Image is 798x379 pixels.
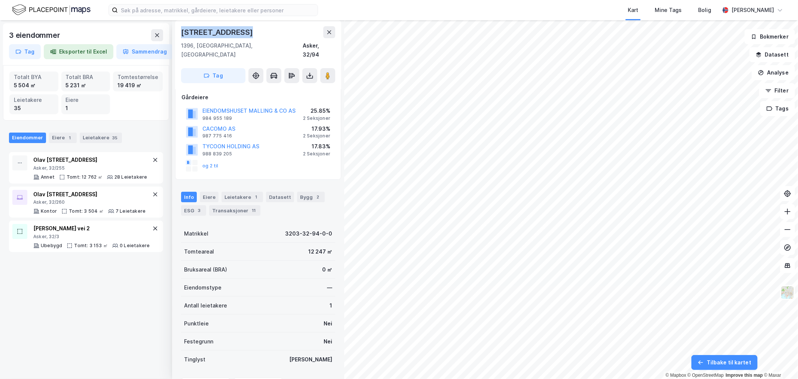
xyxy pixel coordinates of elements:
[184,319,209,328] div: Punktleie
[33,224,150,233] div: [PERSON_NAME] vei 2
[14,96,54,104] div: Leietakere
[303,115,330,121] div: 2 Seksjoner
[314,193,322,201] div: 2
[285,229,332,238] div: 3203-32-94-0-0
[41,243,62,249] div: Ubebygd
[202,115,232,121] div: 984 955 189
[41,174,55,180] div: Annet
[297,192,325,202] div: Bygg
[181,26,254,38] div: [STREET_ADDRESS]
[33,165,147,171] div: Asker, 32/255
[14,81,54,90] div: 5 504 ㎡
[116,44,173,59] button: Sammendrag
[181,93,335,102] div: Gårdeiere
[67,174,103,180] div: Tomt: 12 762 ㎡
[303,142,330,151] div: 17.83%
[253,193,260,201] div: 1
[250,207,257,214] div: 11
[9,44,41,59] button: Tag
[202,151,232,157] div: 988 839 205
[691,355,758,370] button: Tilbake til kartet
[80,133,122,143] div: Leietakere
[44,44,113,59] button: Eksporter til Excel
[202,133,232,139] div: 987 775 416
[655,6,682,15] div: Mine Tags
[324,337,332,346] div: Nei
[66,96,106,104] div: Eiere
[74,243,108,249] div: Tomt: 3 153 ㎡
[688,373,724,378] a: OpenStreetMap
[209,205,260,216] div: Transaksjoner
[184,265,227,274] div: Bruksareal (BRA)
[184,229,208,238] div: Matrikkel
[33,199,146,205] div: Asker, 32/260
[12,3,91,16] img: logo.f888ab2527a4732fd821a326f86c7f29.svg
[184,301,227,310] div: Antall leietakere
[184,247,214,256] div: Tomteareal
[303,124,330,133] div: 17.93%
[761,343,798,379] div: Kontrollprogram for chat
[731,6,774,15] div: [PERSON_NAME]
[666,373,686,378] a: Mapbox
[181,41,303,59] div: 1396, [GEOGRAPHIC_DATA], [GEOGRAPHIC_DATA]
[303,133,330,139] div: 2 Seksjoner
[752,65,795,80] button: Analyse
[726,373,763,378] a: Improve this map
[322,265,332,274] div: 0 ㎡
[266,192,294,202] div: Datasett
[181,68,245,83] button: Tag
[698,6,711,15] div: Bolig
[761,343,798,379] iframe: Chat Widget
[303,151,330,157] div: 2 Seksjoner
[303,106,330,115] div: 25.85%
[196,207,203,214] div: 3
[69,208,104,214] div: Tomt: 3 504 ㎡
[66,134,74,142] div: 1
[33,234,150,240] div: Asker, 32/3
[780,285,795,300] img: Z
[33,155,147,164] div: Olav [STREET_ADDRESS]
[308,247,332,256] div: 12 247 ㎡
[14,104,54,112] div: 35
[759,83,795,98] button: Filter
[66,73,106,81] div: Totalt BRA
[749,47,795,62] button: Datasett
[9,133,46,143] div: Eiendommer
[9,29,62,41] div: 3 eiendommer
[66,104,106,112] div: 1
[66,81,106,90] div: 5 231 ㎡
[114,174,147,180] div: 28 Leietakere
[181,192,197,202] div: Info
[14,73,54,81] div: Totalt BYA
[117,73,158,81] div: Tomtestørrelse
[745,29,795,44] button: Bokmerker
[628,6,638,15] div: Kart
[49,133,77,143] div: Eiere
[120,243,150,249] div: 0 Leietakere
[111,134,119,142] div: 35
[760,101,795,116] button: Tags
[303,41,335,59] div: Asker, 32/94
[184,337,213,346] div: Festegrunn
[324,319,332,328] div: Nei
[116,208,146,214] div: 7 Leietakere
[184,355,205,364] div: Tinglyst
[41,208,57,214] div: Kontor
[118,4,318,16] input: Søk på adresse, matrikkel, gårdeiere, leietakere eller personer
[33,190,146,199] div: Olav [STREET_ADDRESS]
[200,192,218,202] div: Eiere
[181,205,206,216] div: ESG
[184,283,221,292] div: Eiendomstype
[117,81,158,90] div: 19 419 ㎡
[327,283,332,292] div: —
[330,301,332,310] div: 1
[221,192,263,202] div: Leietakere
[289,355,332,364] div: [PERSON_NAME]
